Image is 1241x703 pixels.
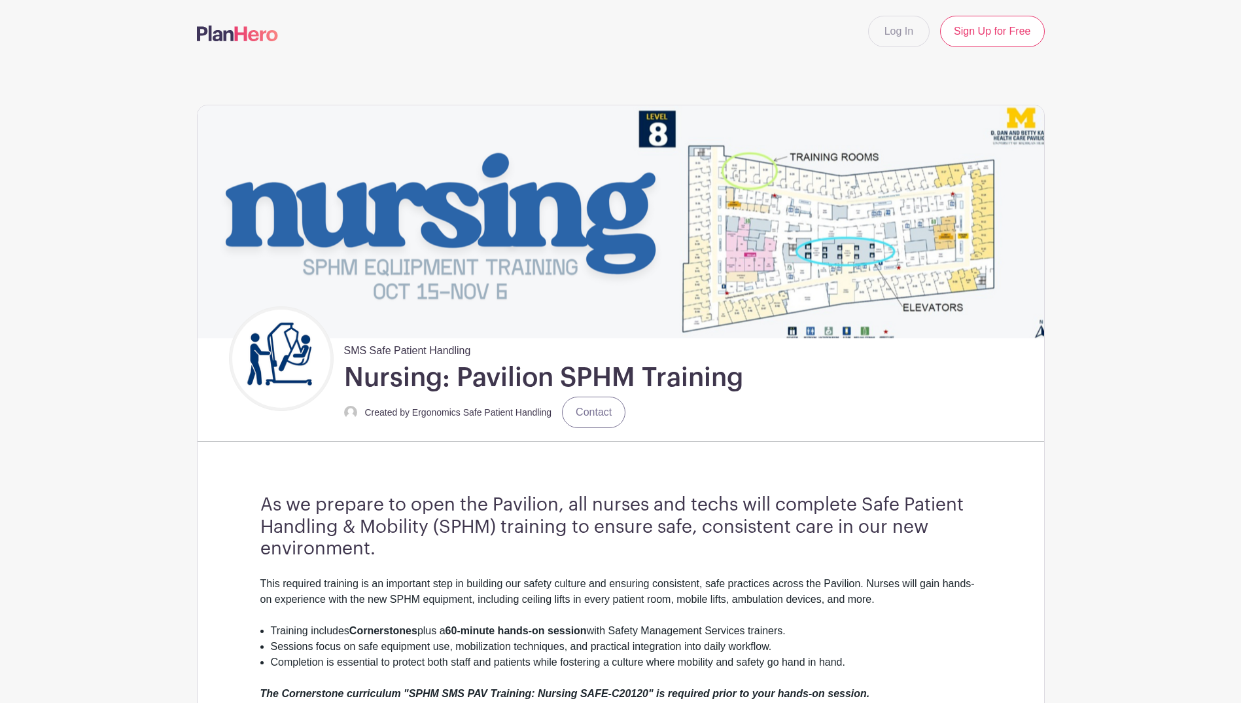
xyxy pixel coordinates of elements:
h3: As we prepare to open the Pavilion, all nurses and techs will complete Safe Patient Handling & Mo... [260,494,981,560]
strong: Cornerstones [349,625,417,636]
div: This required training is an important step in building our safety culture and ensuring consisten... [260,576,981,623]
li: Completion is essential to protect both staff and patients while fostering a culture where mobili... [271,655,981,670]
a: Sign Up for Free [940,16,1044,47]
li: Sessions focus on safe equipment use, mobilization techniques, and practical integration into dai... [271,639,981,655]
span: SMS Safe Patient Handling [344,338,471,359]
img: logo-507f7623f17ff9eddc593b1ce0a138ce2505c220e1c5a4e2b4648c50719b7d32.svg [197,26,278,41]
h1: Nursing: Pavilion SPHM Training [344,361,743,394]
a: Log In [868,16,930,47]
li: Training includes plus a with Safety Management Services trainers. [271,623,981,639]
strong: 60-minute hands-on session [446,625,587,636]
em: The Cornerstone curriculum "SPHM SMS PAV Training: Nursing SAFE-C20120" is required prior to your... [260,688,870,699]
img: Untitled%20design.png [232,310,330,408]
img: event_banner_9715.png [198,105,1044,338]
a: Contact [562,397,625,428]
small: Created by Ergonomics Safe Patient Handling [365,407,552,418]
img: default-ce2991bfa6775e67f084385cd625a349d9dcbb7a52a09fb2fda1e96e2d18dcdb.png [344,406,357,419]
